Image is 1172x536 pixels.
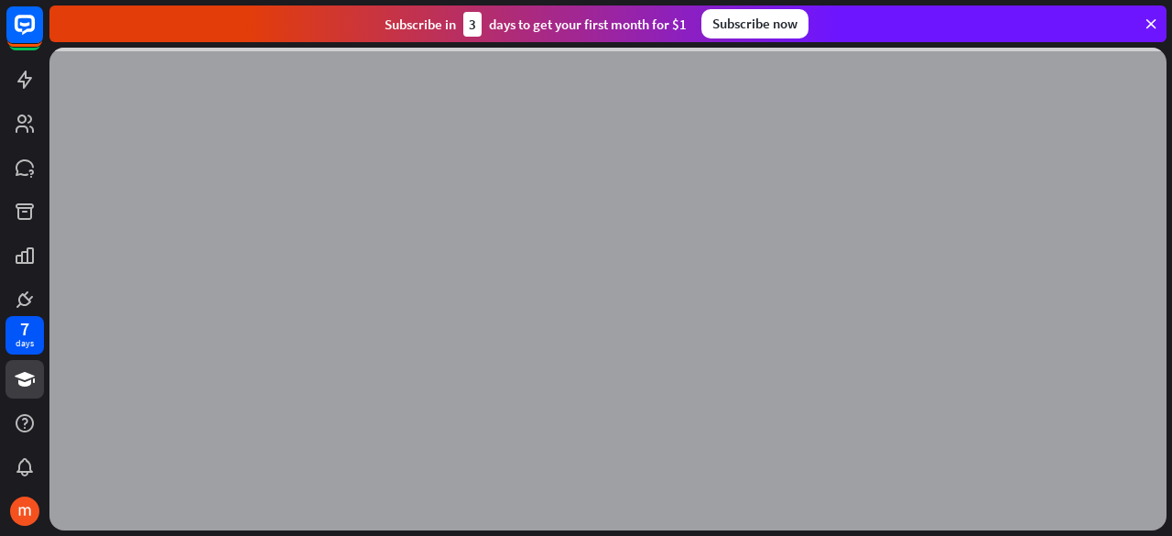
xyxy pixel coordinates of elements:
[5,316,44,355] a: 7 days
[16,337,34,350] div: days
[20,321,29,337] div: 7
[701,9,808,38] div: Subscribe now
[385,12,687,37] div: Subscribe in days to get your first month for $1
[463,12,482,37] div: 3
